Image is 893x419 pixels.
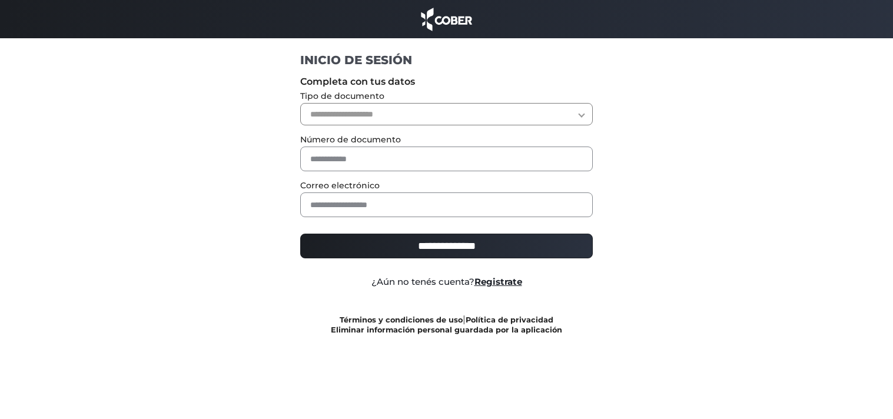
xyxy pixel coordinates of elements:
[300,181,593,190] label: Correo electrónico
[466,315,553,324] a: Política de privacidad
[291,277,602,287] div: ¿Aún no tenés cuenta?
[300,77,593,87] label: Completa con tus datos
[291,315,602,335] div: |
[418,6,476,32] img: cober_marca.png
[300,135,593,144] label: Número de documento
[340,315,463,324] a: Términos y condiciones de uso
[474,276,522,287] a: Registrate
[331,325,562,334] a: Eliminar información personal guardada por la aplicación
[300,52,593,68] h1: INICIO DE SESIÓN
[300,91,593,101] label: Tipo de documento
